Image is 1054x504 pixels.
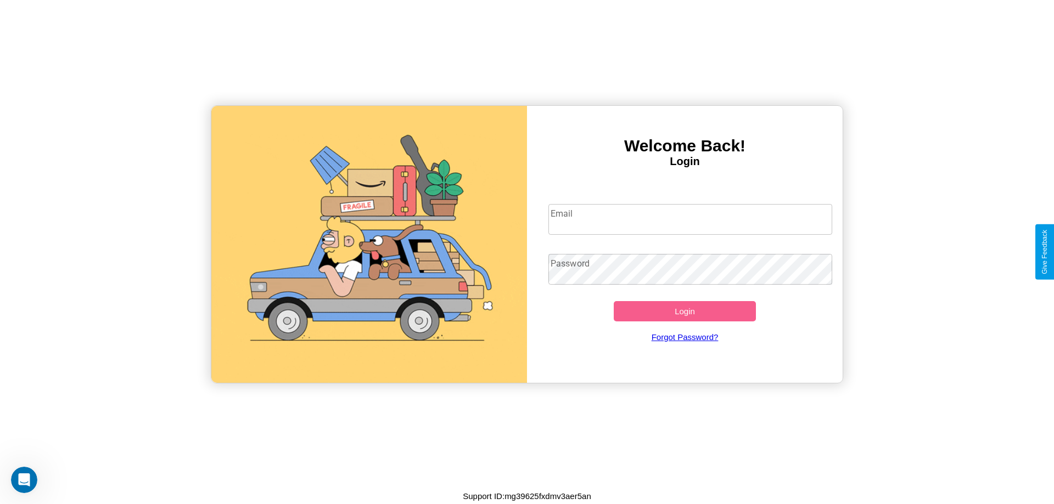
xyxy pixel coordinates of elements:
[1041,230,1049,274] div: Give Feedback
[11,467,37,493] iframe: Intercom live chat
[211,106,527,383] img: gif
[527,155,843,168] h4: Login
[463,489,591,503] p: Support ID: mg39625fxdmv3aer5an
[543,321,827,353] a: Forgot Password?
[614,301,756,321] button: Login
[527,137,843,155] h3: Welcome Back!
